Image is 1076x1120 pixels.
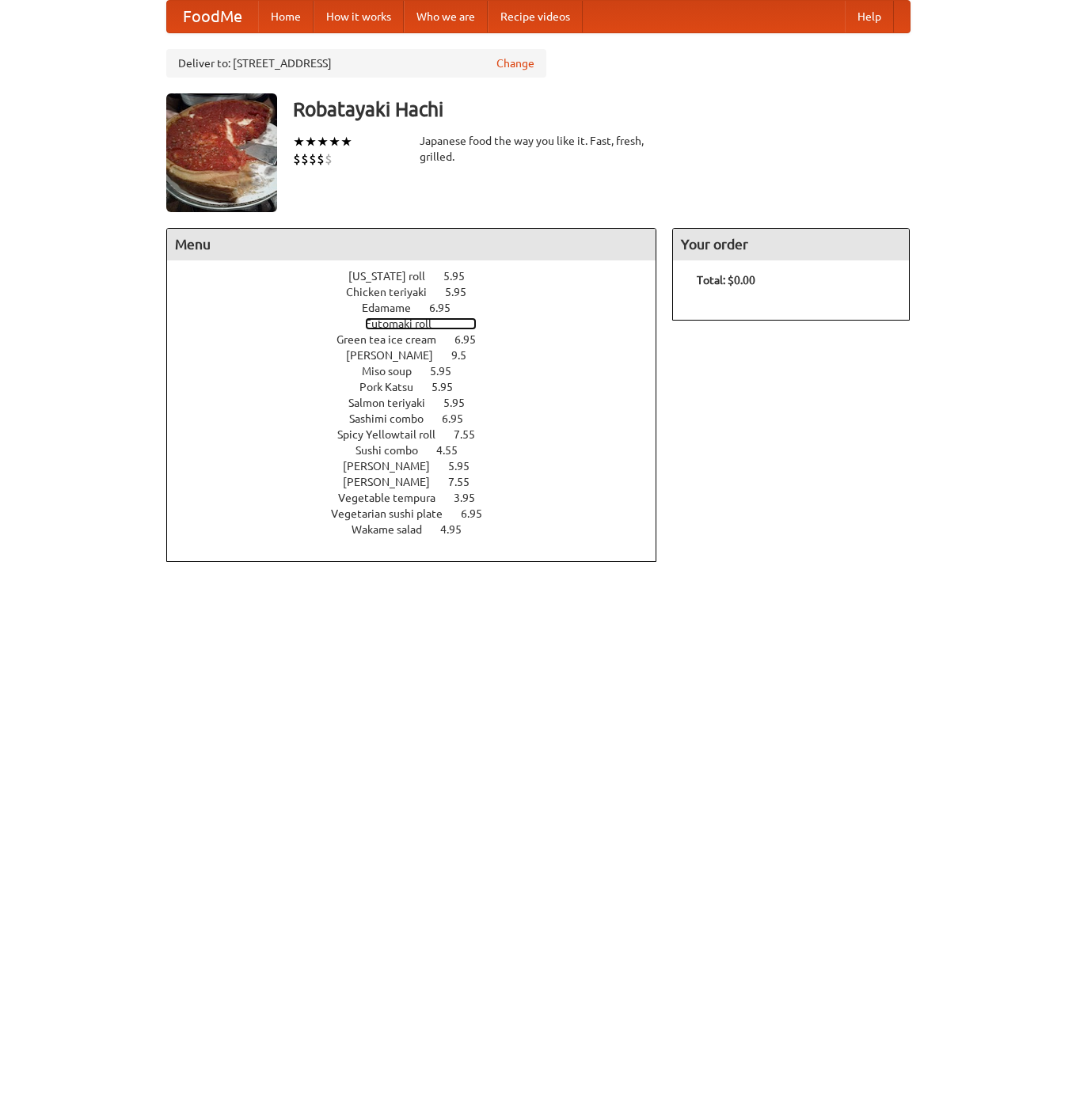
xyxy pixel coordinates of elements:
a: Chicken teriyaki 5.95 [346,286,496,298]
span: 5.95 [443,270,481,283]
li: $ [293,150,301,168]
span: 4.95 [440,523,477,536]
span: 5.95 [432,381,469,393]
span: [PERSON_NAME] [346,349,449,362]
li: $ [317,150,325,168]
span: Miso soup [362,365,428,378]
h4: Menu [167,229,656,260]
span: Edamame [362,302,427,314]
li: ★ [329,133,340,150]
span: 6.95 [442,412,479,425]
li: $ [325,150,333,168]
a: Help [845,1,894,32]
span: 4.55 [436,444,473,457]
li: ★ [293,133,305,150]
a: [PERSON_NAME] 5.95 [343,460,499,473]
a: Change [496,55,534,71]
a: Vegetarian sushi plate 6.95 [331,507,511,520]
a: Salmon teriyaki 5.95 [348,397,494,409]
span: 6.95 [429,302,466,314]
li: ★ [305,133,317,150]
span: Wakame salad [352,523,438,536]
a: FoodMe [167,1,258,32]
span: Salmon teriyaki [348,397,441,409]
span: Green tea ice cream [336,333,452,346]
span: Vegetable tempura [338,492,451,504]
a: Spicy Yellowtail roll 7.55 [337,428,504,441]
a: Miso soup 5.95 [362,365,481,378]
div: Deliver to: [STREET_ADDRESS] [166,49,546,78]
a: [PERSON_NAME] 7.55 [343,476,499,488]
span: Spicy Yellowtail roll [337,428,451,441]
span: Sashimi combo [349,412,439,425]
a: Edamame 6.95 [362,302,480,314]
a: Sashimi combo 6.95 [349,412,492,425]
a: [US_STATE] roll 5.95 [348,270,494,283]
span: [PERSON_NAME] [343,476,446,488]
span: [PERSON_NAME] [343,460,446,473]
span: Futomaki roll [365,317,447,330]
b: Total: $0.00 [697,274,755,287]
a: How it works [314,1,404,32]
span: 6.95 [461,507,498,520]
li: $ [301,150,309,168]
span: 5.95 [445,286,482,298]
span: Chicken teriyaki [346,286,443,298]
span: 5.95 [443,397,481,409]
span: 6.95 [454,333,492,346]
span: 7.55 [448,476,485,488]
li: ★ [317,133,329,150]
a: [PERSON_NAME] 9.5 [346,349,496,362]
a: Wakame salad 4.95 [352,523,491,536]
span: 7.55 [454,428,491,441]
h3: Robatayaki Hachi [293,93,911,125]
li: $ [309,150,317,168]
h4: Your order [673,229,909,260]
a: Who we are [404,1,488,32]
span: Sushi combo [355,444,434,457]
a: Futomaki roll [365,317,477,330]
a: Vegetable tempura 3.95 [338,492,504,504]
span: 5.95 [448,460,485,473]
span: 3.95 [454,492,491,504]
a: Pork Katsu 5.95 [359,381,482,393]
div: Japanese food the way you like it. Fast, fresh, grilled. [420,133,657,165]
a: Green tea ice cream 6.95 [336,333,505,346]
img: angular.jpg [166,93,277,212]
a: Sushi combo 4.55 [355,444,487,457]
li: ★ [340,133,352,150]
span: 9.5 [451,349,482,362]
a: Home [258,1,314,32]
span: [US_STATE] roll [348,270,441,283]
span: 5.95 [430,365,467,378]
a: Recipe videos [488,1,583,32]
span: Pork Katsu [359,381,429,393]
span: Vegetarian sushi plate [331,507,458,520]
